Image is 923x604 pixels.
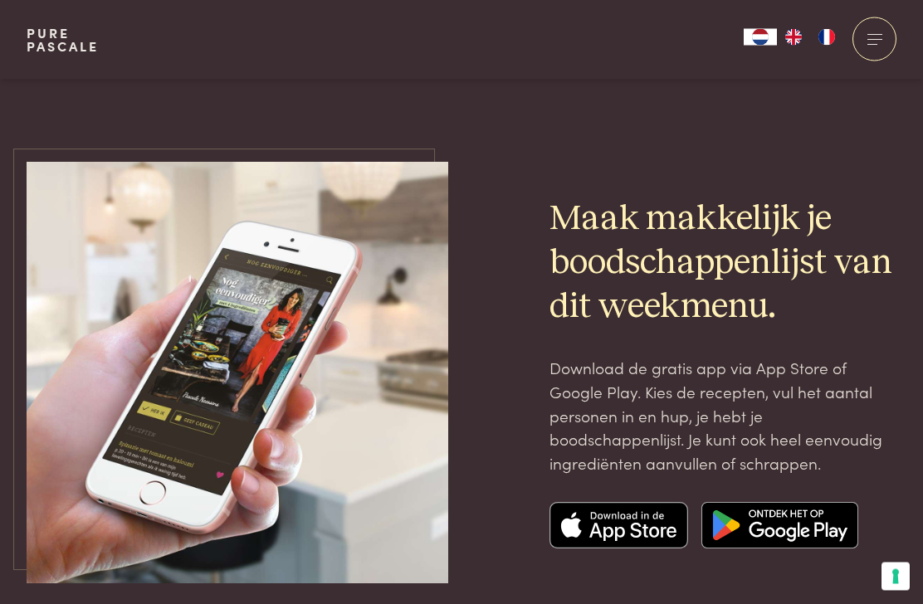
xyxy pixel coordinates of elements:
aside: Language selected: Nederlands [744,29,843,46]
a: FR [810,29,843,46]
div: Language [744,29,777,46]
button: Uw voorkeuren voor toestemming voor trackingtechnologieën [881,563,910,591]
img: Apple app store [549,503,689,549]
a: EN [777,29,810,46]
p: Download de gratis app via App Store of Google Play. Kies de recepten, vul het aantal personen in... [549,357,896,475]
img: pascale-naessens-app-mockup [27,163,448,584]
ul: Language list [777,29,843,46]
h2: Maak makkelijk je boodschappenlijst van dit weekmenu. [549,198,896,330]
a: NL [744,29,777,46]
a: PurePascale [27,27,99,53]
img: Google app store [701,503,858,549]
